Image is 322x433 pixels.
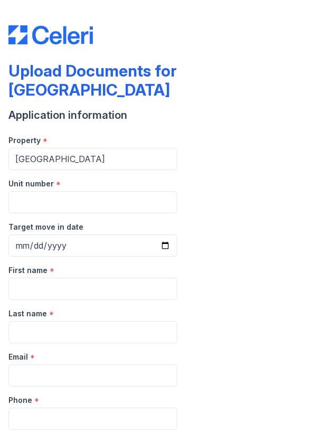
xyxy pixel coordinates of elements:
[8,25,93,44] img: CE_Logo_Blue-a8612792a0a2168367f1c8372b55b34899dd931a85d93a1a3d3e32e68fde9ad4.png
[8,61,314,99] div: Upload Documents for [GEOGRAPHIC_DATA]
[8,135,41,146] label: Property
[8,178,54,189] label: Unit number
[8,108,314,123] div: Application information
[8,265,48,276] label: First name
[8,395,32,406] label: Phone
[8,222,83,232] label: Target move in date
[8,352,28,362] label: Email
[8,308,47,319] label: Last name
